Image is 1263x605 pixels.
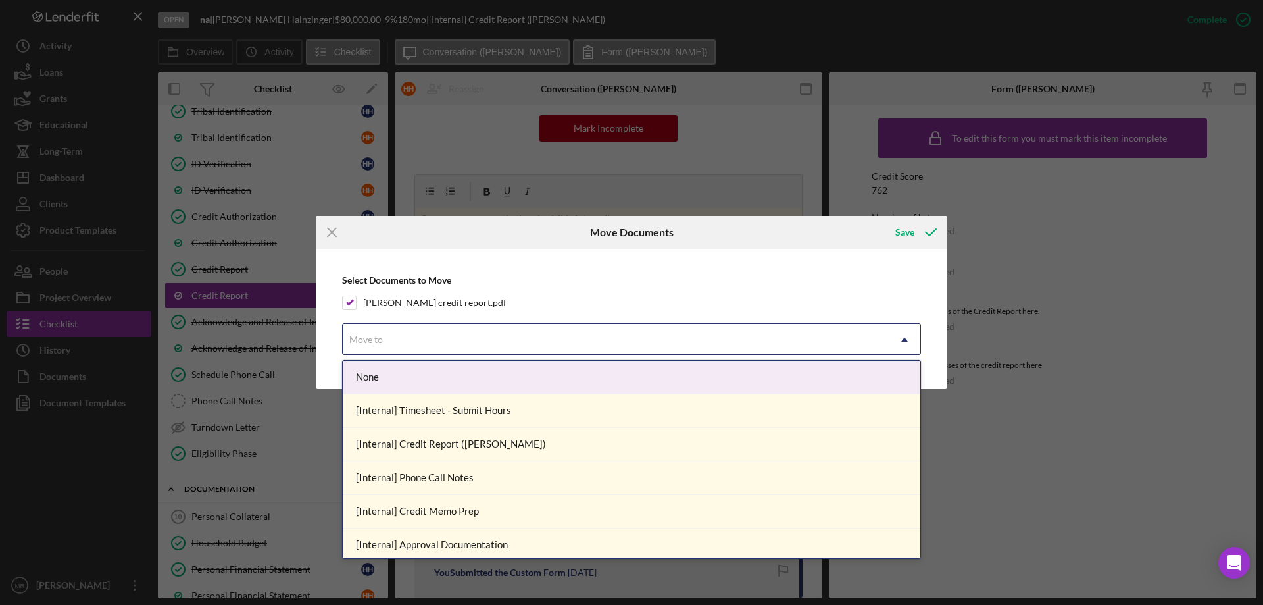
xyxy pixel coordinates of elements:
[343,394,920,428] div: [Internal] Timesheet - Submit Hours
[343,361,920,394] div: None
[882,219,947,246] button: Save
[342,275,451,286] b: Select Documents to Move
[343,461,920,495] div: [Internal] Phone Call Notes
[1218,547,1250,579] div: Open Intercom Messenger
[895,219,914,246] div: Save
[343,529,920,562] div: [Internal] Approval Documentation
[349,334,383,345] div: Move to
[590,226,674,238] h6: Move Documents
[363,296,507,309] label: [PERSON_NAME] credit report.pdf
[343,495,920,529] div: [Internal] Credit Memo Prep
[343,428,920,461] div: [Internal] Credit Report ([PERSON_NAME])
